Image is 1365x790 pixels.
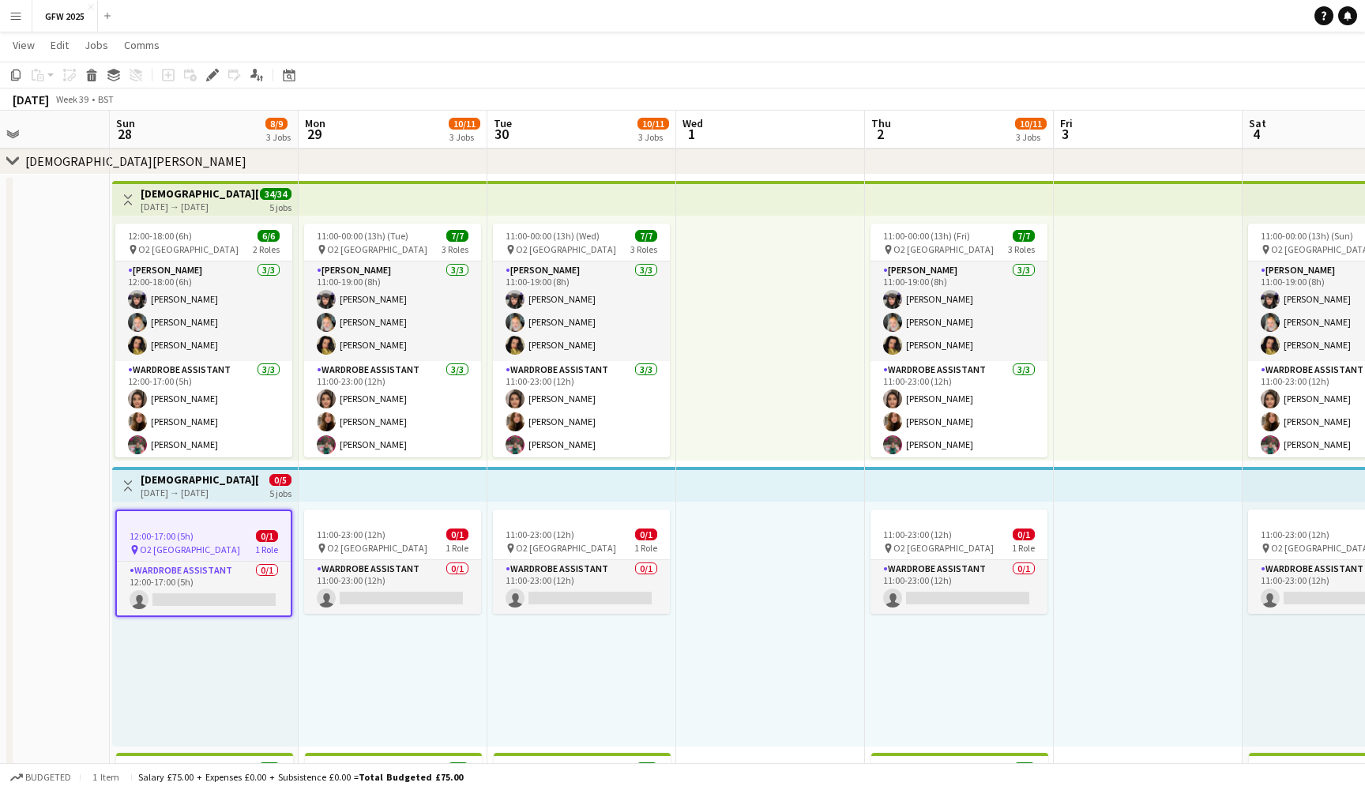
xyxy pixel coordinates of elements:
span: 11:00-23:00 (12h) [317,529,385,540]
app-job-card: 11:00-23:00 (12h)0/1 O2 [GEOGRAPHIC_DATA]1 RoleWardrobe Assistant0/111:00-23:00 (12h) [304,510,481,614]
span: Budgeted [25,772,71,783]
span: Tue [494,116,512,130]
a: Comms [118,35,166,55]
app-card-role: Wardrobe Assistant0/112:00-17:00 (5h) [117,562,291,615]
div: [DATE] → [DATE] [141,201,258,213]
span: 3/3 [447,762,469,774]
span: 7/7 [635,230,657,242]
app-job-card: 12:00-18:00 (6h)6/6 O2 [GEOGRAPHIC_DATA]2 Roles[PERSON_NAME]3/312:00-18:00 (6h)[PERSON_NAME][PERS... [115,224,292,457]
span: 11:00-00:00 (13h) (Wed) [506,230,600,242]
span: Fri [1060,116,1073,130]
span: 7/7 [1013,230,1035,242]
app-card-role: Wardrobe Assistant3/311:00-23:00 (12h)[PERSON_NAME][PERSON_NAME][PERSON_NAME] [871,361,1047,461]
span: 11:00-00:00 (13h) (Tue) [318,762,409,774]
span: 4 [1247,125,1266,143]
span: 6/6 [258,230,280,242]
div: Salary £75.00 + Expenses £0.00 + Subsistence £0.00 = [138,771,463,783]
span: O2 [GEOGRAPHIC_DATA] [327,243,427,255]
div: [DATE] [13,92,49,107]
span: 3 [1058,125,1073,143]
span: Total Budgeted £75.00 [359,771,463,783]
app-card-role: Wardrobe Assistant0/111:00-23:00 (12h) [304,560,481,614]
span: 0/1 [635,529,657,540]
span: 11:00-23:00 (12h) [506,529,574,540]
app-job-card: 11:00-00:00 (13h) (Wed)7/7 O2 [GEOGRAPHIC_DATA]3 Roles[PERSON_NAME]3/311:00-19:00 (8h)[PERSON_NAM... [493,224,670,457]
div: 5 jobs [269,486,291,499]
app-job-card: 11:00-00:00 (13h) (Fri)7/7 O2 [GEOGRAPHIC_DATA]3 Roles[PERSON_NAME]3/311:00-19:00 (8h)[PERSON_NAM... [871,224,1047,457]
div: 5 jobs [269,200,291,213]
span: Wed [682,116,703,130]
div: 3 Jobs [1016,131,1046,143]
span: 0/1 [446,529,468,540]
span: Sun [116,116,135,130]
span: 3 Roles [630,243,657,255]
div: 3 Jobs [266,131,291,143]
span: 2 Roles [253,243,280,255]
span: 1 Role [255,544,278,555]
span: 11:00-00:00 (13h) (Sun) [1261,230,1353,242]
span: Jobs [85,38,108,52]
span: 12:00-18:00 (6h) [128,230,192,242]
app-card-role: Wardrobe Assistant0/111:00-23:00 (12h) [871,560,1047,614]
span: Thu [871,116,891,130]
div: [DATE] → [DATE] [141,487,258,498]
span: 3 Roles [1008,243,1035,255]
span: 11:00-00:00 (13h) (Fri) [883,230,970,242]
div: 12:00-17:00 (5h)0/1 O2 [GEOGRAPHIC_DATA]1 RoleWardrobe Assistant0/112:00-17:00 (5h) [115,510,292,617]
span: Comms [124,38,160,52]
span: 8/9 [265,118,288,130]
h3: [DEMOGRAPHIC_DATA][PERSON_NAME] O2 (Can do all dates) [141,186,258,201]
button: GFW 2025 [32,1,98,32]
app-card-role: Wardrobe Assistant3/311:00-23:00 (12h)[PERSON_NAME][PERSON_NAME][PERSON_NAME] [304,361,481,461]
span: 11:00-00:00 (13h) (Fri) [884,762,971,774]
span: O2 [GEOGRAPHIC_DATA] [327,542,427,554]
app-card-role: [PERSON_NAME]3/311:00-19:00 (8h)[PERSON_NAME][PERSON_NAME][PERSON_NAME] [493,261,670,361]
span: 2 [869,125,891,143]
div: [DEMOGRAPHIC_DATA][PERSON_NAME] [25,153,246,169]
span: 3/3 [1013,762,1036,774]
span: 11:00-23:00 (12h) [1261,529,1329,540]
a: Edit [44,35,75,55]
a: Jobs [78,35,115,55]
app-card-role: [PERSON_NAME]3/311:00-19:00 (8h)[PERSON_NAME][PERSON_NAME][PERSON_NAME] [871,261,1047,361]
app-job-card: 11:00-23:00 (12h)0/1 O2 [GEOGRAPHIC_DATA]1 RoleWardrobe Assistant0/111:00-23:00 (12h) [493,510,670,614]
span: 0/1 [1013,529,1035,540]
span: 12:00-17:00 (5h) [130,530,194,542]
span: 11:00-00:00 (13h) (Sun) [1262,762,1354,774]
span: Sat [1249,116,1266,130]
span: O2 [GEOGRAPHIC_DATA] [893,243,994,255]
span: O2 [GEOGRAPHIC_DATA] [140,544,240,555]
span: Week 39 [52,93,92,105]
app-card-role: [PERSON_NAME]3/311:00-19:00 (8h)[PERSON_NAME][PERSON_NAME][PERSON_NAME] [304,261,481,361]
app-card-role: Wardrobe Assistant3/311:00-23:00 (12h)[PERSON_NAME][PERSON_NAME][PERSON_NAME] [493,361,670,461]
span: O2 [GEOGRAPHIC_DATA] [138,243,239,255]
span: 1 Role [1012,542,1035,554]
span: Mon [305,116,325,130]
span: O2 [GEOGRAPHIC_DATA] [893,542,994,554]
span: 11:00-23:00 (12h) [883,529,952,540]
span: 13:00-19:00 (6h) [129,762,193,774]
app-card-role: Wardrobe Assistant3/312:00-17:00 (5h)[PERSON_NAME][PERSON_NAME][PERSON_NAME] [115,361,292,461]
app-card-role: Wardrobe Assistant0/111:00-23:00 (12h) [493,560,670,614]
a: View [6,35,41,55]
span: 10/11 [637,118,669,130]
span: 0/5 [269,474,291,486]
app-job-card: 11:00-00:00 (13h) (Tue)7/7 O2 [GEOGRAPHIC_DATA]3 Roles[PERSON_NAME]3/311:00-19:00 (8h)[PERSON_NAM... [304,224,481,457]
span: 2/2 [258,762,280,774]
span: 1 [680,125,703,143]
div: BST [98,93,114,105]
span: 10/11 [449,118,480,130]
span: 3/3 [636,762,658,774]
span: 0/1 [256,530,278,542]
span: 29 [303,125,325,143]
app-job-card: 11:00-23:00 (12h)0/1 O2 [GEOGRAPHIC_DATA]1 RoleWardrobe Assistant0/111:00-23:00 (12h) [871,510,1047,614]
span: 11:00-00:00 (13h) (Tue) [317,230,408,242]
span: 1 item [87,771,125,783]
span: 1 Role [446,542,468,554]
